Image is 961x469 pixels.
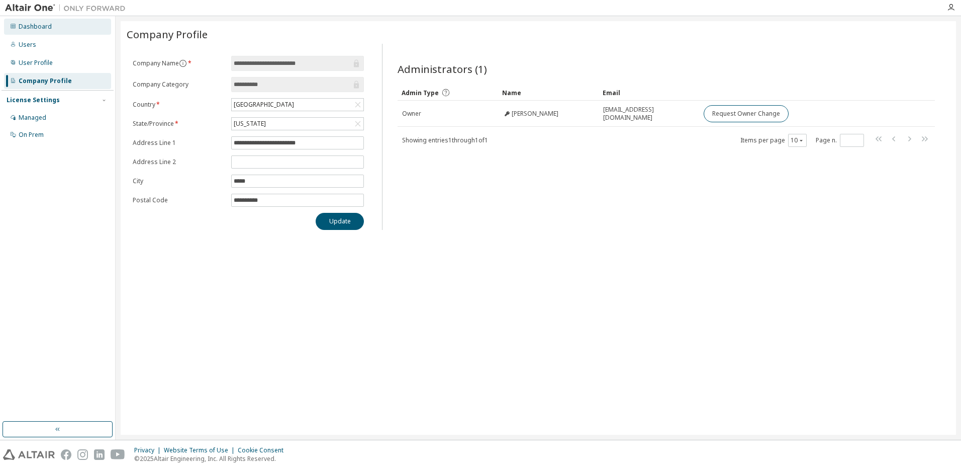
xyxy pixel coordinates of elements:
label: Postal Code [133,196,225,204]
div: Managed [19,114,46,122]
div: Dashboard [19,23,52,31]
span: [EMAIL_ADDRESS][DOMAIN_NAME] [603,106,695,122]
div: License Settings [7,96,60,104]
p: © 2025 Altair Engineering, Inc. All Rights Reserved. [134,454,290,463]
button: 10 [791,136,804,144]
label: Address Line 2 [133,158,225,166]
button: Update [316,213,364,230]
span: [PERSON_NAME] [512,110,558,118]
div: [GEOGRAPHIC_DATA] [232,99,363,111]
img: Altair One [5,3,131,13]
span: Company Profile [127,27,208,41]
div: On Prem [19,131,44,139]
div: [US_STATE] [232,118,267,129]
div: [GEOGRAPHIC_DATA] [232,99,296,110]
div: [US_STATE] [232,118,363,130]
button: Request Owner Change [704,105,789,122]
div: Users [19,41,36,49]
label: Country [133,101,225,109]
div: Email [603,85,695,101]
span: Administrators (1) [398,62,487,76]
span: Owner [402,110,421,118]
span: Admin Type [402,89,439,97]
div: Name [502,85,595,101]
img: facebook.svg [61,449,71,460]
label: Company Name [133,59,225,67]
label: Company Category [133,81,225,89]
div: Website Terms of Use [164,446,238,454]
div: Cookie Consent [238,446,290,454]
img: instagram.svg [77,449,88,460]
label: City [133,177,225,185]
span: Items per page [740,134,807,147]
img: youtube.svg [111,449,125,460]
label: State/Province [133,120,225,128]
img: linkedin.svg [94,449,105,460]
div: Privacy [134,446,164,454]
label: Address Line 1 [133,139,225,147]
div: User Profile [19,59,53,67]
img: altair_logo.svg [3,449,55,460]
span: Showing entries 1 through 1 of 1 [402,136,488,144]
span: Page n. [816,134,864,147]
button: information [179,59,187,67]
div: Company Profile [19,77,72,85]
